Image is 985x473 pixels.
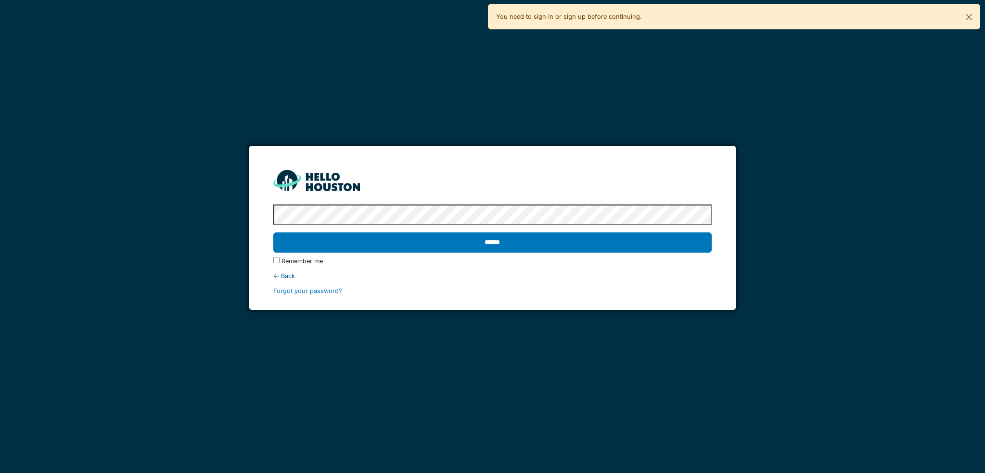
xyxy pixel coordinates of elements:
img: HH_line-BYnF2_Hg.png [273,170,360,191]
a: Forgot your password? [273,287,342,294]
div: You need to sign in or sign up before continuing. [488,4,981,29]
button: Close [958,4,980,30]
label: Remember me [281,256,323,266]
div: ← Back [273,271,712,281]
